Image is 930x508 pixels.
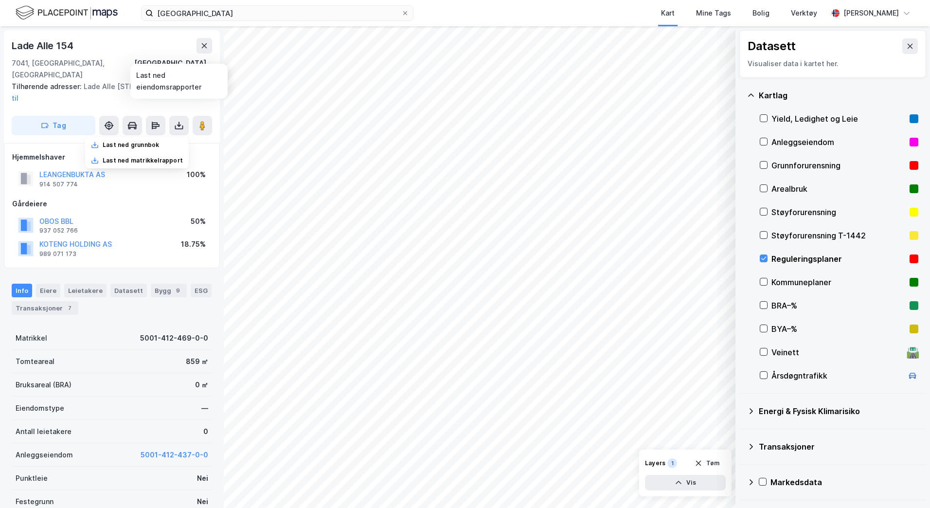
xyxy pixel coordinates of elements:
[181,238,206,250] div: 18.75%
[771,160,906,171] div: Grunnforurensning
[12,116,95,135] button: Tag
[39,181,78,188] div: 914 507 774
[759,441,918,453] div: Transaksjoner
[12,151,212,163] div: Hjemmelshaver
[771,230,906,241] div: Støyforurensning T-1442
[64,284,107,297] div: Leietakere
[197,472,208,484] div: Nei
[12,82,84,91] span: Tilhørende adresser:
[103,141,159,149] div: Last ned grunnbok
[759,405,918,417] div: Energi & Fysisk Klimarisiko
[110,284,147,297] div: Datasett
[688,455,726,471] button: Tøm
[203,426,208,437] div: 0
[16,496,54,508] div: Festegrunn
[16,402,64,414] div: Eiendomstype
[36,284,60,297] div: Eiere
[791,7,817,19] div: Verktøy
[771,276,906,288] div: Kommuneplaner
[771,136,906,148] div: Anleggseiendom
[771,183,906,195] div: Arealbruk
[186,356,208,367] div: 859 ㎡
[771,253,906,265] div: Reguleringsplaner
[12,81,204,104] div: Lade Alle [STREET_ADDRESS]
[191,284,212,297] div: ESG
[661,7,675,19] div: Kart
[748,58,918,70] div: Visualiser data i kartet her.
[103,157,183,164] div: Last ned matrikkelrapport
[771,346,903,358] div: Veinett
[39,250,76,258] div: 989 071 173
[759,90,918,101] div: Kartlag
[153,6,401,20] input: Søk på adresse, matrikkel, gårdeiere, leietakere eller personer
[12,57,134,81] div: 7041, [GEOGRAPHIC_DATA], [GEOGRAPHIC_DATA]
[881,461,930,508] div: Kontrollprogram for chat
[843,7,899,19] div: [PERSON_NAME]
[16,332,47,344] div: Matrikkel
[134,57,212,81] div: [GEOGRAPHIC_DATA], 412/469
[151,284,187,297] div: Bygg
[748,38,796,54] div: Datasett
[12,284,32,297] div: Info
[771,300,906,311] div: BRA–%
[65,303,74,313] div: 7
[16,356,54,367] div: Tomteareal
[187,169,206,181] div: 100%
[771,113,906,125] div: Yield, Ledighet og Leie
[39,227,78,235] div: 937 052 766
[16,426,72,437] div: Antall leietakere
[191,216,206,227] div: 50%
[696,7,731,19] div: Mine Tags
[881,461,930,508] iframe: Chat Widget
[16,379,72,391] div: Bruksareal (BRA)
[771,206,906,218] div: Støyforurensning
[667,458,677,468] div: 1
[16,472,48,484] div: Punktleie
[12,301,78,315] div: Transaksjoner
[12,198,212,210] div: Gårdeiere
[195,379,208,391] div: 0 ㎡
[771,323,906,335] div: BYA–%
[141,449,208,461] button: 5001-412-437-0-0
[173,286,183,295] div: 9
[197,496,208,508] div: Nei
[645,459,665,467] div: Layers
[771,370,903,381] div: Årsdøgntrafikk
[12,38,75,54] div: Lade Alle 154
[645,475,726,490] button: Vis
[770,476,918,488] div: Markedsdata
[140,332,208,344] div: 5001-412-469-0-0
[201,402,208,414] div: —
[16,449,73,461] div: Anleggseiendom
[752,7,769,19] div: Bolig
[16,4,118,21] img: logo.f888ab2527a4732fd821a326f86c7f29.svg
[906,346,919,359] div: 🛣️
